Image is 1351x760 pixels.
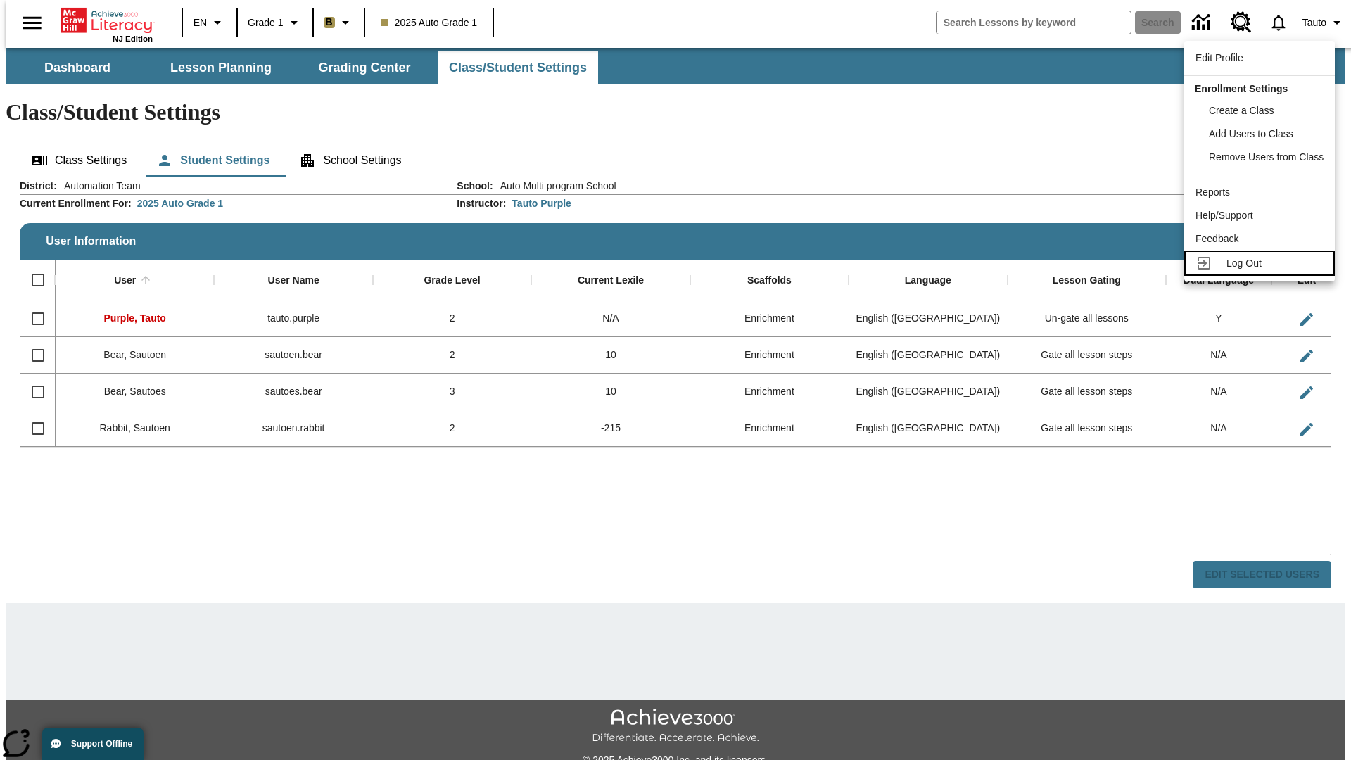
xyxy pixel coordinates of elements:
span: Add Users to Class [1209,128,1293,139]
span: Feedback [1195,233,1238,244]
span: Edit Profile [1195,52,1243,63]
span: Remove Users from Class [1209,151,1324,163]
span: Log Out [1226,258,1262,269]
span: Create a Class [1209,105,1274,116]
span: Help/Support [1195,210,1253,221]
span: Reports [1195,186,1230,198]
span: Enrollment Settings [1195,83,1288,94]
